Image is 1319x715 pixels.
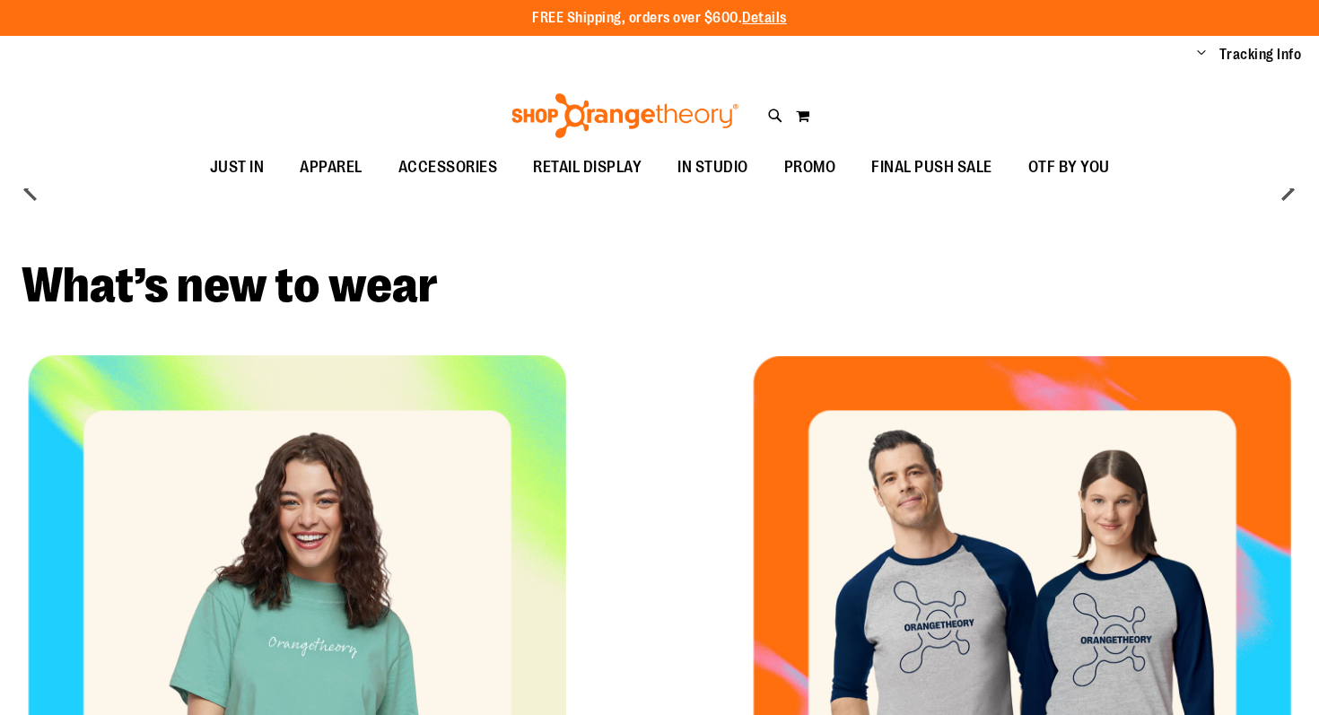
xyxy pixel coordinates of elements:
a: FINAL PUSH SALE [853,147,1010,188]
a: Details [742,10,787,26]
a: JUST IN [192,147,283,188]
a: RETAIL DISPLAY [515,147,659,188]
a: APPAREL [282,147,380,188]
a: Tracking Info [1219,45,1302,65]
a: OTF BY YOU [1010,147,1128,188]
span: PROMO [784,147,836,187]
span: JUST IN [210,147,265,187]
a: IN STUDIO [659,147,766,188]
span: IN STUDIO [677,147,748,187]
span: OTF BY YOU [1028,147,1110,187]
button: prev [13,171,49,207]
a: PROMO [766,147,854,188]
p: FREE Shipping, orders over $600. [532,8,787,29]
span: RETAIL DISPLAY [533,147,642,187]
button: Account menu [1197,46,1206,64]
span: ACCESSORIES [398,147,498,187]
button: next [1270,171,1306,207]
span: APPAREL [300,147,363,187]
img: Shop Orangetheory [509,93,741,138]
span: FINAL PUSH SALE [871,147,992,187]
a: ACCESSORIES [380,147,516,188]
h2: What’s new to wear [22,261,1297,310]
